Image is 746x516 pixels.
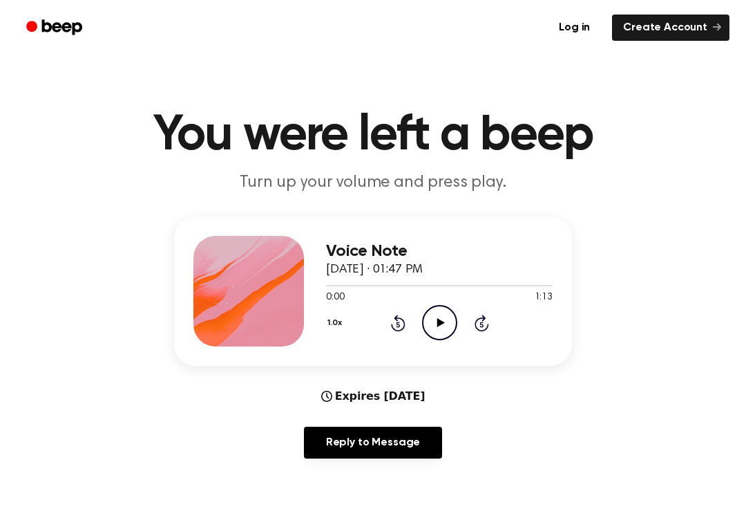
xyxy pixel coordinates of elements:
a: Reply to Message [304,427,442,459]
h1: You were left a beep [19,111,727,160]
a: Log in [545,12,604,44]
span: 1:13 [535,291,553,305]
a: Create Account [612,15,729,41]
h3: Voice Note [326,242,553,261]
span: [DATE] · 01:47 PM [326,264,423,276]
p: Turn up your volume and press play. [108,172,638,194]
span: 0:00 [326,291,344,305]
a: Beep [17,15,95,42]
div: Expires [DATE] [321,388,425,405]
button: 1.0x [326,311,347,335]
